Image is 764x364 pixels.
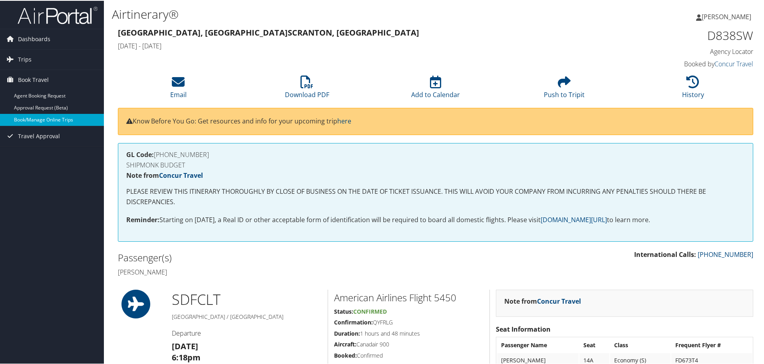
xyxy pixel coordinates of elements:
[698,249,753,258] a: [PHONE_NUMBER]
[172,289,322,309] h1: SDF CLT
[334,329,360,336] strong: Duration:
[696,4,759,28] a: [PERSON_NAME]
[496,324,551,333] strong: Seat Information
[334,351,357,358] strong: Booked:
[172,351,201,362] strong: 6:18pm
[504,296,581,305] strong: Note from
[714,59,753,68] a: Concur Travel
[118,267,430,276] h4: [PERSON_NAME]
[172,328,322,337] h4: Departure
[544,79,585,98] a: Push to Tripit
[18,28,50,48] span: Dashboards
[172,340,198,351] strong: [DATE]
[118,26,419,37] strong: [GEOGRAPHIC_DATA], [GEOGRAPHIC_DATA] Scranton, [GEOGRAPHIC_DATA]
[541,215,607,223] a: [DOMAIN_NAME][URL]
[334,318,483,326] h5: QYFRLG
[411,79,460,98] a: Add to Calendar
[170,79,187,98] a: Email
[18,125,60,145] span: Travel Approval
[126,186,745,206] p: PLEASE REVIEW THIS ITINERARY THOROUGHLY BY CLOSE OF BUSINESS ON THE DATE OF TICKET ISSUANCE. THIS...
[671,337,752,352] th: Frequent Flyer #
[159,170,203,179] a: Concur Travel
[18,69,49,89] span: Book Travel
[172,312,322,320] h5: [GEOGRAPHIC_DATA] / [GEOGRAPHIC_DATA]
[285,79,329,98] a: Download PDF
[126,215,159,223] strong: Reminder:
[610,337,670,352] th: Class
[634,249,696,258] strong: International Calls:
[603,46,753,55] h4: Agency Locator
[497,337,579,352] th: Passenger Name
[126,115,745,126] p: Know Before You Go: Get resources and info for your upcoming trip
[334,329,483,337] h5: 1 hours and 48 minutes
[334,290,483,304] h2: American Airlines Flight 5450
[603,26,753,43] h1: D838SW
[537,296,581,305] a: Concur Travel
[334,340,483,348] h5: Canadair 900
[118,250,430,264] h2: Passenger(s)
[337,116,351,125] a: here
[118,41,591,50] h4: [DATE] - [DATE]
[334,307,353,314] strong: Status:
[682,79,704,98] a: History
[579,337,609,352] th: Seat
[18,5,97,24] img: airportal-logo.png
[353,307,387,314] span: Confirmed
[126,214,745,225] p: Starting on [DATE], a Real ID or other acceptable form of identification will be required to boar...
[334,340,356,347] strong: Aircraft:
[702,12,751,20] span: [PERSON_NAME]
[126,149,154,158] strong: GL Code:
[603,59,753,68] h4: Booked by
[126,170,203,179] strong: Note from
[334,318,373,325] strong: Confirmation:
[112,5,543,22] h1: Airtinerary®
[334,351,483,359] h5: Confirmed
[18,49,32,69] span: Trips
[126,151,745,157] h4: [PHONE_NUMBER]
[126,161,745,167] h4: SHIPMONK BUDGET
